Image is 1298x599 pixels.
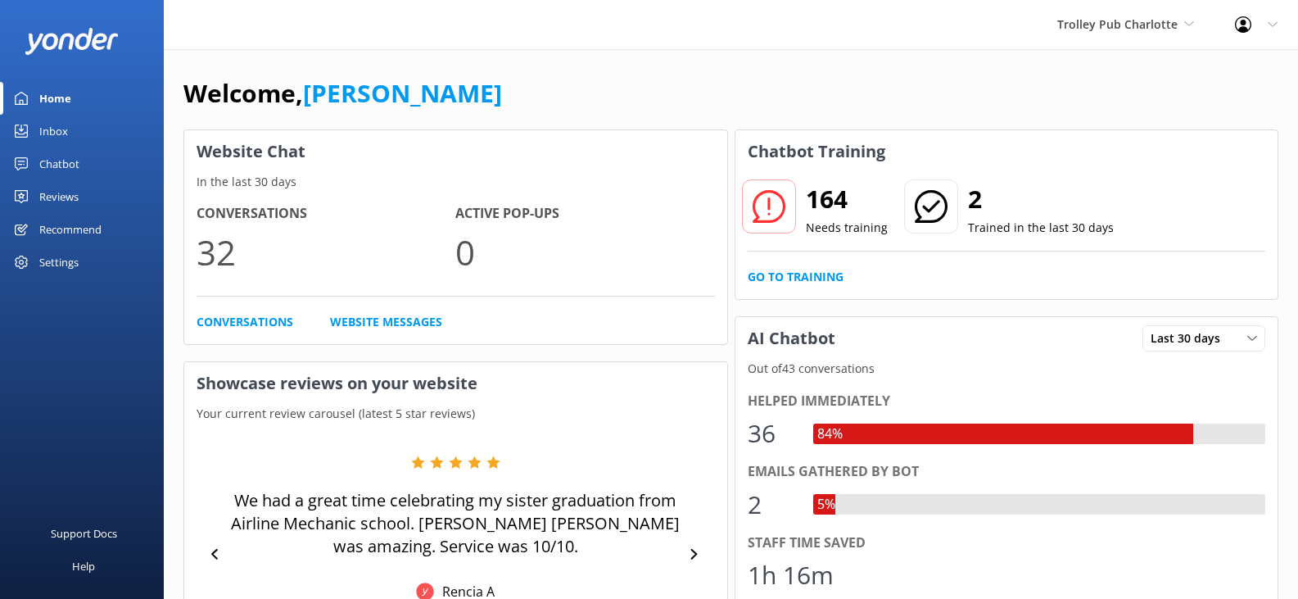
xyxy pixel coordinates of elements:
p: We had a great time celebrating my sister graduation from Airline Mechanic school. [PERSON_NAME] ... [228,489,682,558]
div: 84% [813,424,847,445]
p: Your current review carousel (latest 5 star reviews) [184,405,727,423]
h3: Showcase reviews on your website [184,362,727,405]
h1: Welcome, [183,74,502,113]
span: Last 30 days [1151,329,1230,347]
div: Inbox [39,115,68,147]
div: Emails gathered by bot [748,461,1266,483]
h4: Conversations [197,203,455,225]
a: Website Messages [330,313,442,331]
a: [PERSON_NAME] [303,76,502,110]
div: Helped immediately [748,391,1266,412]
div: Settings [39,246,79,279]
div: Home [39,82,71,115]
div: Reviews [39,180,79,213]
p: 0 [455,225,714,279]
h3: AI Chatbot [735,317,848,360]
div: 2 [748,485,797,524]
h2: 164 [806,179,888,219]
div: 1h 16m [748,556,834,595]
div: 5% [813,494,839,515]
p: Trained in the last 30 days [968,219,1114,237]
p: Needs training [806,219,888,237]
a: Go to Training [748,268,843,286]
h3: Website Chat [184,130,727,173]
p: Out of 43 conversations [735,360,1278,378]
div: Chatbot [39,147,79,180]
p: 32 [197,225,455,279]
span: Trolley Pub Charlotte [1057,16,1178,32]
div: Support Docs [51,517,117,550]
div: Recommend [39,213,102,246]
a: Conversations [197,313,293,331]
h4: Active Pop-ups [455,203,714,225]
img: yonder-white-logo.png [25,28,119,55]
div: 36 [748,414,797,453]
div: Help [72,550,95,583]
p: In the last 30 days [184,173,727,191]
div: Staff time saved [748,533,1266,554]
h2: 2 [968,179,1114,219]
h3: Chatbot Training [735,130,898,173]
